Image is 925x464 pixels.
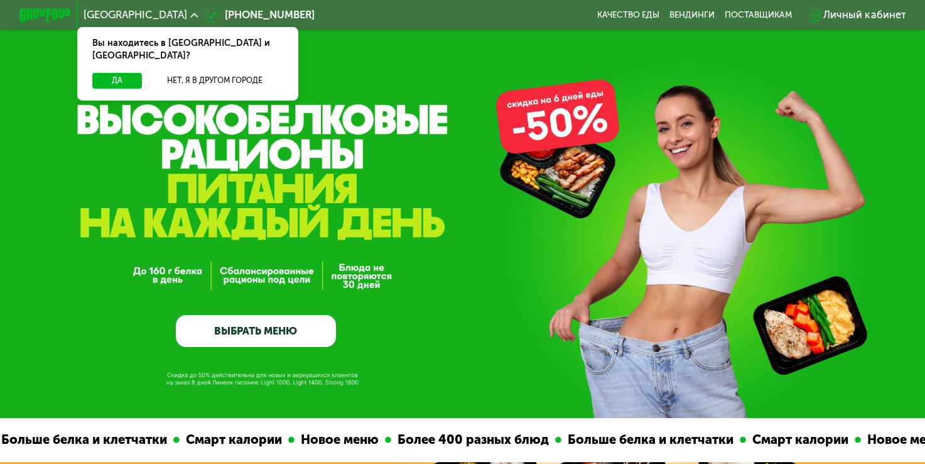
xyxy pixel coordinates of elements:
span: [GEOGRAPHIC_DATA] [84,10,187,20]
div: Новое меню [291,430,382,450]
div: Смарт калории [743,430,852,450]
a: [PHONE_NUMBER] [205,8,315,23]
a: Качество еды [597,10,659,20]
a: ВЫБРАТЬ МЕНЮ [176,315,336,347]
div: Личный кабинет [823,8,906,23]
button: Да [92,73,142,89]
button: Нет, я в другом городе [147,73,283,89]
div: Больше белка и клетчатки [558,430,737,450]
a: Вендинги [669,10,715,20]
div: Смарт калории [176,430,285,450]
div: Более 400 разных блюд [388,430,552,450]
div: Вы находитесь в [GEOGRAPHIC_DATA] и [GEOGRAPHIC_DATA]? [77,27,298,74]
div: поставщикам [725,10,792,20]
